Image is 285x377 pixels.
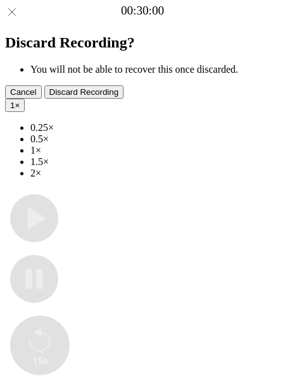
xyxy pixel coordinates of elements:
[30,133,280,145] li: 0.5×
[30,156,280,168] li: 1.5×
[30,64,280,75] li: You will not be able to recover this once discarded.
[5,85,42,99] button: Cancel
[30,145,280,156] li: 1×
[44,85,124,99] button: Discard Recording
[5,99,25,112] button: 1×
[10,101,15,110] span: 1
[30,122,280,133] li: 0.25×
[30,168,280,179] li: 2×
[121,4,164,18] a: 00:30:00
[5,34,280,51] h2: Discard Recording?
